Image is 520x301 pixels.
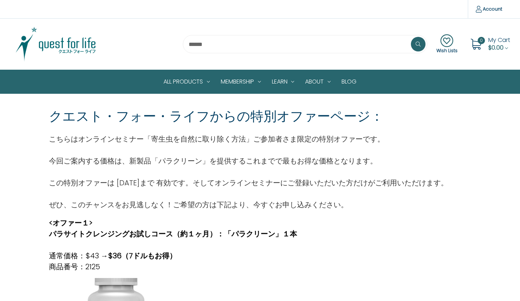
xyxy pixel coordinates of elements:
p: 商品番号：2125 [49,261,297,272]
span: My Cart [488,36,510,44]
a: Cart with 0 items [488,36,510,52]
a: All Products [158,70,215,93]
a: Blog [336,70,362,93]
p: ぜひ、このチャンスをお見逃しなく！ご希望の方は下記より、今すぐお申し込みください。 [49,199,448,210]
p: クエスト・フォー・ライフからの特別オファーページ： [49,107,384,126]
a: Learn [266,70,300,93]
span: $0.00 [488,43,504,52]
a: Wish Lists [436,34,458,54]
p: この特別オファーは [DATE]まで 有効です。そしてオンラインセミナーにご登録いただいた方だけがご利用いただけます。 [49,177,448,188]
a: Membership [215,70,266,93]
span: 0 [478,37,485,44]
p: こちらはオンラインセミナー「寄生虫を自然に取り除く方法」ご参加者さま限定の特別オファーです。 [49,134,448,144]
strong: $36（7ドルもお得） [108,251,177,261]
strong: パラサイトクレンジングお試しコース（約１ヶ月）：「パラクリーン」１本 [49,229,297,239]
a: About [300,70,336,93]
img: Quest Group [10,26,101,62]
p: 通常価格：$43 → [49,250,297,261]
strong: <オファー１> [49,218,93,228]
p: 今回ご案内する価格は、新製品「パラクリーン」を提供するこれまでで最もお得な価格となります。 [49,155,448,166]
